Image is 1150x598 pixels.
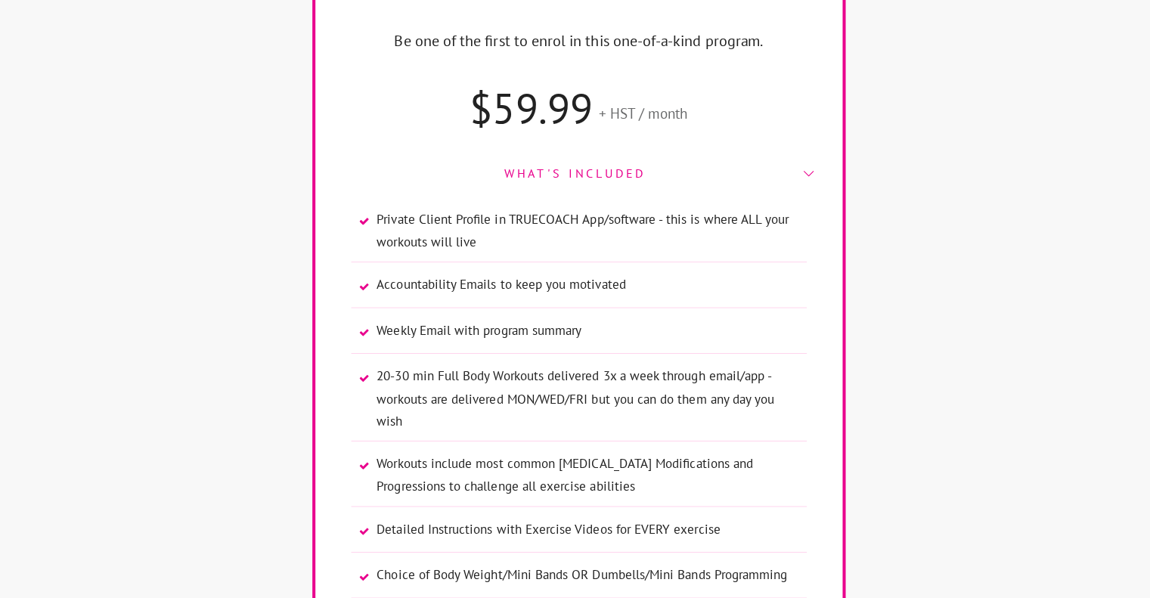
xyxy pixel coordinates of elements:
[375,317,578,339] span: Weekly Email with program summary
[501,164,642,179] span: What's included
[375,514,716,537] span: Detailed Instructions with Exercise Videos for EVERY exercise
[375,449,794,494] span: Workouts include most common [MEDICAL_DATA] Modifications and Progressions to challenge all exerc...
[375,271,622,294] span: Accountability Emails to keep you motivated
[375,206,794,252] span: Private Client Profile in TRUECOACH App/software - this is where ALL your workouts will live
[595,100,683,143] p: + HST / month
[375,559,783,582] span: Choice of Body Weight/Mini Bands OR Dumbells/Mini Bands Programming
[467,70,590,143] p: $59.99
[334,27,817,54] p: Be one of the first to enrol in this one-of-a-kind program.
[375,362,794,429] span: 20-30 min Full Body Workouts delivered 3x a week through email/app - workouts are delivered MON/W...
